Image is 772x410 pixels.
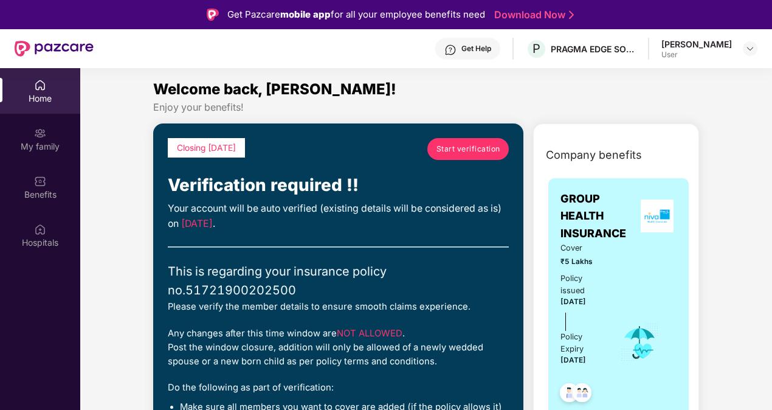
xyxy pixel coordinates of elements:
div: Get Help [461,44,491,54]
div: Verification required !! [168,172,509,199]
img: Logo [207,9,219,21]
img: svg+xml;base64,PHN2ZyBpZD0iSGVscC0zMngzMiIgeG1sbnM9Imh0dHA6Ly93d3cudzMub3JnLzIwMDAvc3ZnIiB3aWR0aD... [444,44,457,56]
div: Policy issued [560,273,604,297]
div: PRAGMA EDGE SOFTWARE SERVICES PRIVATE LIMITED [551,43,636,55]
img: svg+xml;base64,PHN2ZyB3aWR0aD0iMjAiIGhlaWdodD0iMjAiIHZpZXdCb3g9IjAgMCAyMCAyMCIgZmlsbD0ibm9uZSIgeG... [34,127,46,139]
div: Get Pazcare for all your employee benefits need [227,7,485,22]
div: This is regarding your insurance policy no. 51721900202500 [168,262,509,300]
div: Your account will be auto verified (existing details will be considered as is) on . [168,201,509,232]
span: Closing [DATE] [177,143,236,153]
span: Start verification [436,143,500,155]
div: Any changes after this time window are . Post the window closure, addition will only be allowed o... [168,327,509,369]
span: P [532,41,540,56]
span: ₹5 Lakhs [560,256,604,268]
img: svg+xml;base64,PHN2ZyB4bWxucz0iaHR0cDovL3d3dy53My5vcmcvMjAwMC9zdmciIHdpZHRoPSI0OC45NDMiIGhlaWdodD... [554,380,584,409]
span: Company benefits [546,147,642,164]
img: svg+xml;base64,PHN2ZyBpZD0iSG9tZSIgeG1sbnM9Imh0dHA6Ly93d3cudzMub3JnLzIwMDAvc3ZnIiB3aWR0aD0iMjAiIG... [34,79,46,91]
span: [DATE] [560,297,586,306]
div: Enjoy your benefits! [153,101,699,114]
span: [DATE] [181,218,213,229]
span: [DATE] [560,356,586,364]
img: icon [620,322,660,363]
span: Welcome back, [PERSON_NAME]! [153,80,396,98]
img: Stroke [569,9,574,21]
img: svg+xml;base64,PHN2ZyBpZD0iSG9zcGl0YWxzIiB4bWxucz0iaHR0cDovL3d3dy53My5vcmcvMjAwMC9zdmciIHdpZHRoPS... [34,223,46,235]
strong: mobile app [280,9,331,20]
img: svg+xml;base64,PHN2ZyBpZD0iRHJvcGRvd24tMzJ4MzIiIHhtbG5zPSJodHRwOi8vd3d3LnczLm9yZy8yMDAwL3N2ZyIgd2... [745,44,755,54]
span: Cover [560,242,604,254]
div: User [661,50,732,60]
div: Do the following as part of verification: [168,381,509,395]
img: svg+xml;base64,PHN2ZyB4bWxucz0iaHR0cDovL3d3dy53My5vcmcvMjAwMC9zdmciIHdpZHRoPSI0OC45MTUiIGhlaWdodD... [567,380,597,409]
img: svg+xml;base64,PHN2ZyBpZD0iQmVuZWZpdHMiIHhtbG5zPSJodHRwOi8vd3d3LnczLm9yZy8yMDAwL3N2ZyIgd2lkdGg9Ij... [34,175,46,187]
img: insurerLogo [641,200,674,232]
div: [PERSON_NAME] [661,38,732,50]
div: Please verify the member details to ensure smooth claims experience. [168,300,509,314]
a: Start verification [427,138,509,160]
a: Download Now [494,9,570,21]
div: Policy Expiry [560,331,604,355]
span: NOT ALLOWED [337,328,402,339]
img: New Pazcare Logo [15,41,94,57]
span: GROUP HEALTH INSURANCE [560,190,637,242]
